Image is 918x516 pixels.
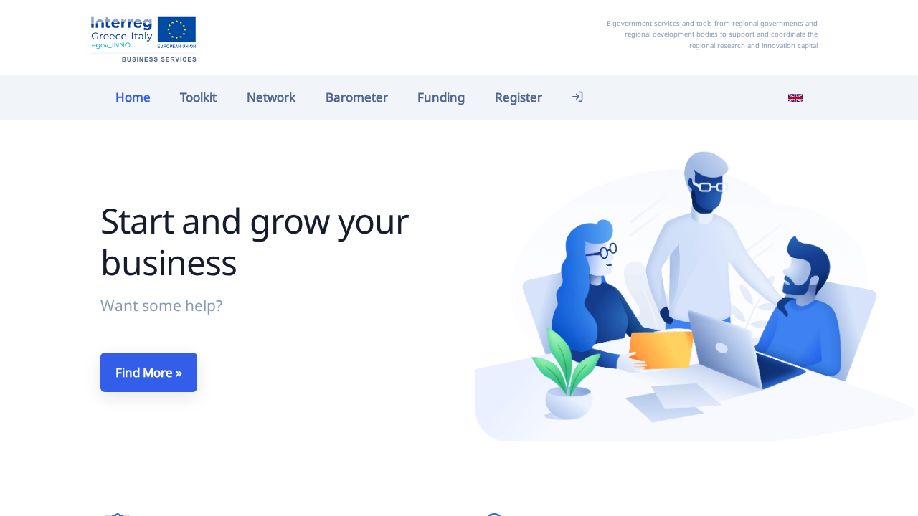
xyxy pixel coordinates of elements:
[788,91,803,105] img: en_flag.svg
[402,82,480,113] a: Funding
[100,353,197,392] a: Find More »
[100,294,445,318] p: Want some help?
[100,82,166,113] a: Home
[232,82,311,113] a: Network
[86,11,201,64] img: Home
[480,82,557,113] a: Register
[311,82,403,113] a: Barometer
[100,200,445,282] h1: Start and grow your business
[166,82,232,113] a: Toolkit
